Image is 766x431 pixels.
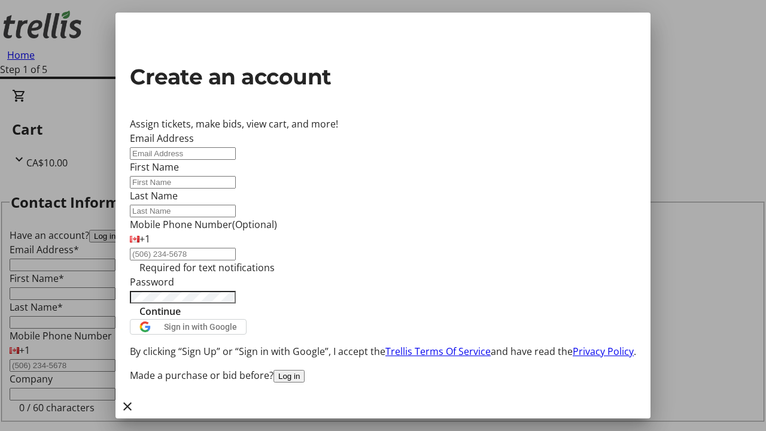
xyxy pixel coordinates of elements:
[130,218,277,231] label: Mobile Phone Number (Optional)
[130,368,636,383] div: Made a purchase or bid before?
[164,322,237,332] span: Sign in with Google
[130,275,174,289] label: Password
[273,370,305,383] button: Log in
[130,60,636,93] h2: Create an account
[130,176,236,189] input: First Name
[130,160,179,174] label: First Name
[115,394,139,418] button: Close
[139,304,181,318] span: Continue
[130,189,178,202] label: Last Name
[139,260,275,275] tr-hint: Required for text notifications
[130,147,236,160] input: Email Address
[130,132,194,145] label: Email Address
[130,319,247,335] button: Sign in with Google
[573,345,634,358] a: Privacy Policy
[385,345,491,358] a: Trellis Terms Of Service
[130,117,636,131] div: Assign tickets, make bids, view cart, and more!
[130,304,190,318] button: Continue
[130,344,636,359] p: By clicking “Sign Up” or “Sign in with Google”, I accept the and have read the .
[130,205,236,217] input: Last Name
[130,248,236,260] input: (506) 234-5678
